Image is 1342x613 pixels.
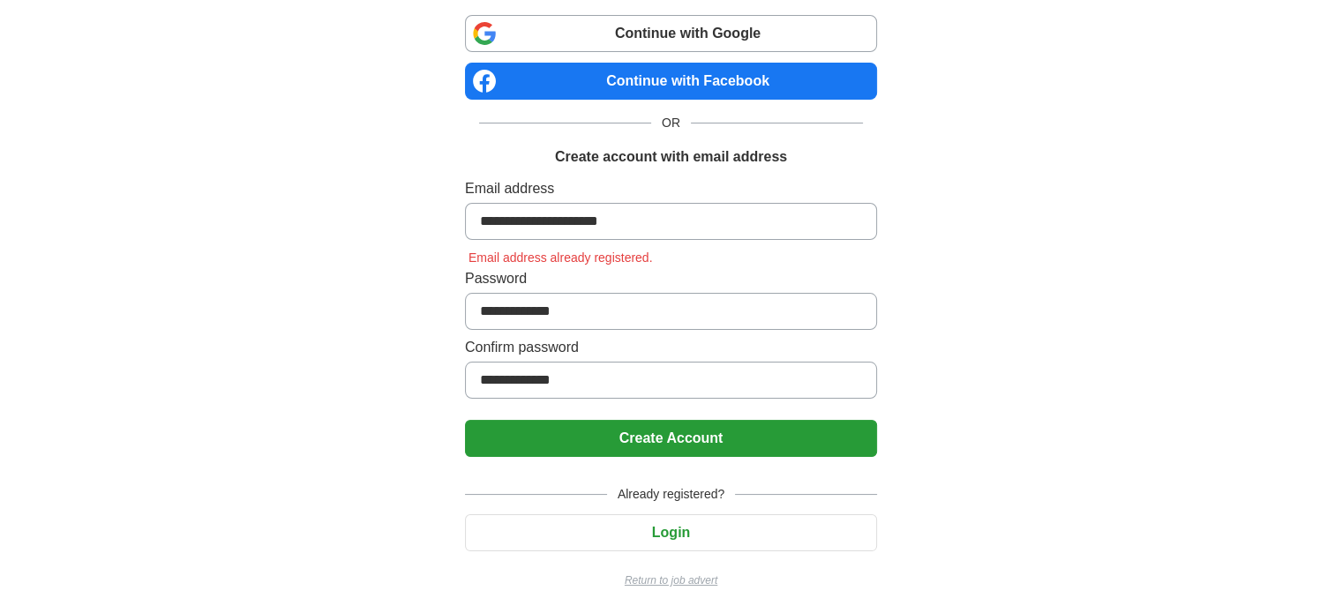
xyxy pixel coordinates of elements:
span: Email address already registered. [465,250,656,265]
a: Login [465,525,877,540]
label: Confirm password [465,337,877,358]
h1: Create account with email address [555,146,787,168]
a: Continue with Google [465,15,877,52]
a: Continue with Facebook [465,63,877,100]
button: Create Account [465,420,877,457]
button: Login [465,514,877,551]
span: OR [651,114,691,132]
label: Email address [465,178,877,199]
span: Already registered? [607,485,735,504]
label: Password [465,268,877,289]
a: Return to job advert [465,572,877,588]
